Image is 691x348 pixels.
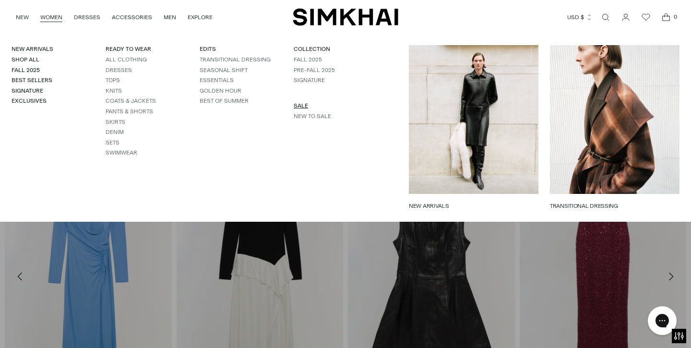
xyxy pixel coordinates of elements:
[643,303,681,338] iframe: Gorgias live chat messenger
[596,8,615,27] a: Open search modal
[656,8,676,27] a: Open cart modal
[8,312,96,340] iframe: Sign Up via Text for Offers
[636,8,655,27] a: Wishlist
[74,7,100,28] a: DRESSES
[16,7,29,28] a: NEW
[293,8,398,26] a: SIMKHAI
[567,7,593,28] button: USD $
[671,12,679,21] span: 0
[188,7,213,28] a: EXPLORE
[112,7,152,28] a: ACCESSORIES
[616,8,635,27] a: Go to the account page
[164,7,176,28] a: MEN
[40,7,62,28] a: WOMEN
